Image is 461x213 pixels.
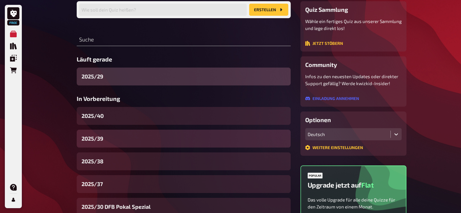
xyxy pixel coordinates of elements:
span: 2025/37 [82,180,103,188]
h3: Optionen [305,116,402,123]
input: Wie soll dein Quiz heißen? [79,4,247,16]
a: 2025/40 [77,107,291,125]
a: Einladung annehmen [305,96,359,102]
a: Weitere Einstellungen [305,145,363,151]
button: Einladung annehmen [305,96,359,101]
span: 2025/40 [82,112,104,120]
a: 2025/39 [77,130,291,148]
h2: Upgrade jetzt auf [308,181,374,189]
p: Wähle ein fertiges Quiz aus unserer Sammlung und lege direkt los! [305,18,402,32]
p: Infos zu den neuesten Updates oder direkter Support gefällig? Werde kwizkid-Insider! [305,73,402,87]
a: Jetzt stöbern [305,41,343,47]
span: 2025/29 [82,72,103,81]
p: Das volle Upgrade für alle deine Quizze für den Zeitraum von einem Monat. [308,196,399,210]
button: Erstellen [249,4,288,16]
a: 2025/37 [77,175,291,193]
h3: Community [305,61,402,68]
span: 2025/30 DFB Pokal Spezial [82,203,151,211]
h3: Läuft gerade [77,56,291,63]
a: 2025/29 [77,68,291,85]
div: Deutsch [308,131,388,137]
button: Jetzt stöbern [305,41,343,46]
h3: Quiz Sammlung [305,6,402,13]
span: 2025/38 [82,157,103,165]
button: Weitere Einstellungen [305,145,363,150]
input: Suche [77,34,291,46]
div: Popular [308,173,322,178]
h3: In Vorbereitung [77,95,291,102]
a: 2025/38 [77,152,291,170]
span: 2025/39 [82,135,103,143]
span: Free [8,21,19,25]
span: Flat [361,181,373,189]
